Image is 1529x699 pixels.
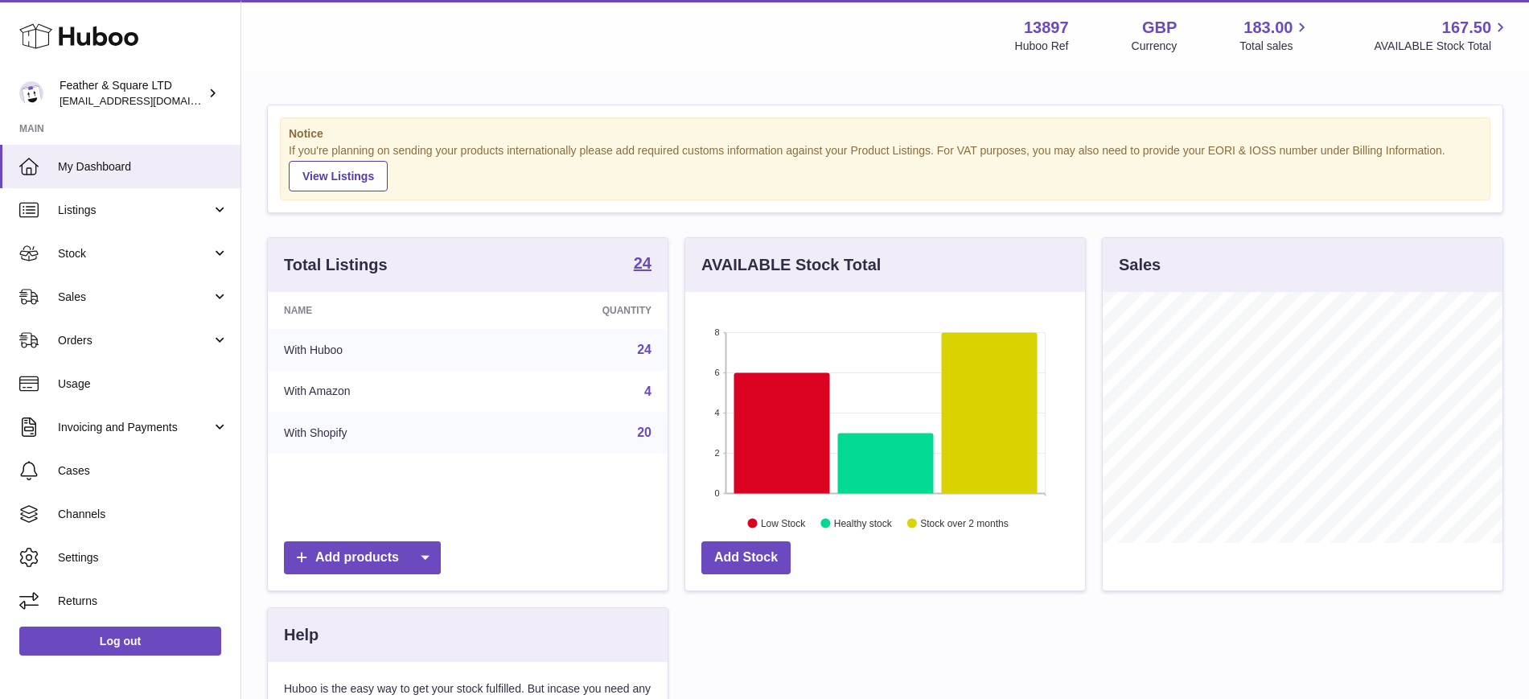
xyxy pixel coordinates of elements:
a: 20 [637,426,651,439]
span: Invoicing and Payments [58,420,212,435]
a: 167.50 AVAILABLE Stock Total [1374,17,1510,54]
span: AVAILABLE Stock Total [1374,39,1510,54]
img: feathernsquare@gmail.com [19,81,43,105]
span: My Dashboard [58,159,228,175]
span: 183.00 [1243,17,1293,39]
h3: Help [284,624,319,646]
a: 4 [644,384,651,398]
div: Huboo Ref [1015,39,1069,54]
span: Usage [58,376,228,392]
span: Sales [58,290,212,305]
a: 24 [634,255,651,274]
a: 24 [637,343,651,356]
th: Quantity [487,292,668,329]
span: Settings [58,550,228,565]
a: View Listings [289,161,388,191]
span: Channels [58,507,228,522]
h3: AVAILABLE Stock Total [701,254,881,276]
span: Orders [58,333,212,348]
span: Returns [58,594,228,609]
a: Log out [19,627,221,656]
td: With Huboo [268,329,487,371]
text: 8 [714,327,719,337]
text: 0 [714,488,719,498]
span: Cases [58,463,228,479]
strong: GBP [1142,17,1177,39]
strong: 13897 [1024,17,1069,39]
span: 167.50 [1442,17,1491,39]
th: Name [268,292,487,329]
span: Total sales [1239,39,1311,54]
span: Listings [58,203,212,218]
span: [EMAIL_ADDRESS][DOMAIN_NAME] [60,94,236,107]
h3: Total Listings [284,254,388,276]
text: 4 [714,408,719,417]
div: Currency [1132,39,1178,54]
strong: 24 [634,255,651,271]
td: With Amazon [268,371,487,413]
text: Healthy stock [834,517,893,528]
div: Feather & Square LTD [60,78,204,109]
span: Stock [58,246,212,261]
a: 183.00 Total sales [1239,17,1311,54]
div: If you're planning on sending your products internationally please add required customs informati... [289,143,1482,191]
td: With Shopify [268,412,487,454]
text: Stock over 2 months [920,517,1008,528]
a: Add Stock [701,541,791,574]
strong: Notice [289,126,1482,142]
a: Add products [284,541,441,574]
text: Low Stock [761,517,806,528]
text: 6 [714,368,719,377]
h3: Sales [1119,254,1161,276]
text: 2 [714,448,719,458]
